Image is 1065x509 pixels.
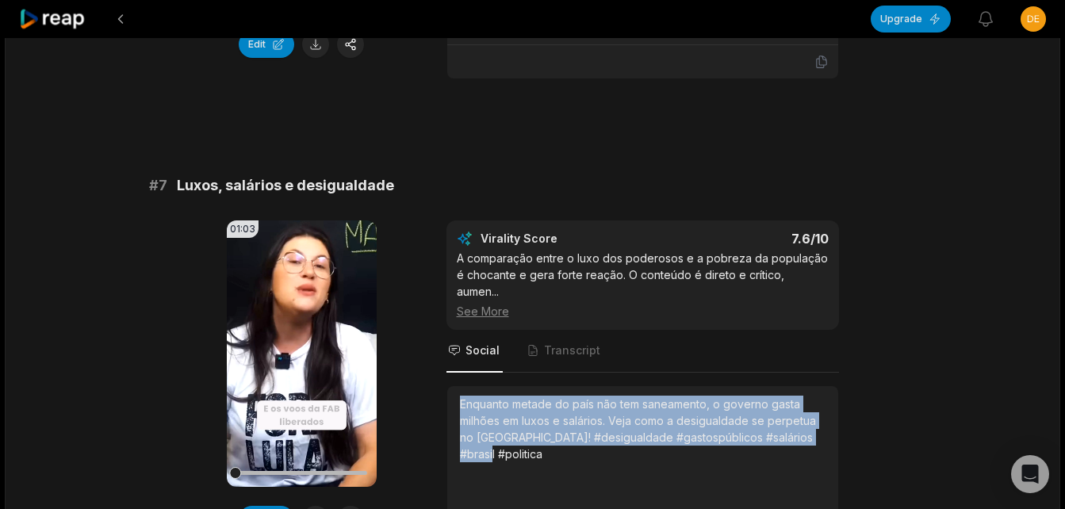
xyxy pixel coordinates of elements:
span: Transcript [544,343,600,358]
span: Luxos, salários e desigualdade [177,174,394,197]
div: See More [457,303,829,320]
div: Open Intercom Messenger [1011,455,1049,493]
button: Edit [239,31,294,58]
span: # 7 [149,174,167,197]
button: Upgrade [871,6,951,33]
div: Virality Score [481,231,651,247]
div: A comparação entre o luxo dos poderosos e a pobreza da população é chocante e gera forte reação. ... [457,250,829,320]
span: Social [465,343,500,358]
nav: Tabs [446,330,839,373]
video: Your browser does not support mp4 format. [227,220,377,487]
div: 7.6 /10 [658,231,829,247]
div: Enquanto metade do país não tem saneamento, o governo gasta milhões em luxos e salários. Veja com... [460,396,826,462]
